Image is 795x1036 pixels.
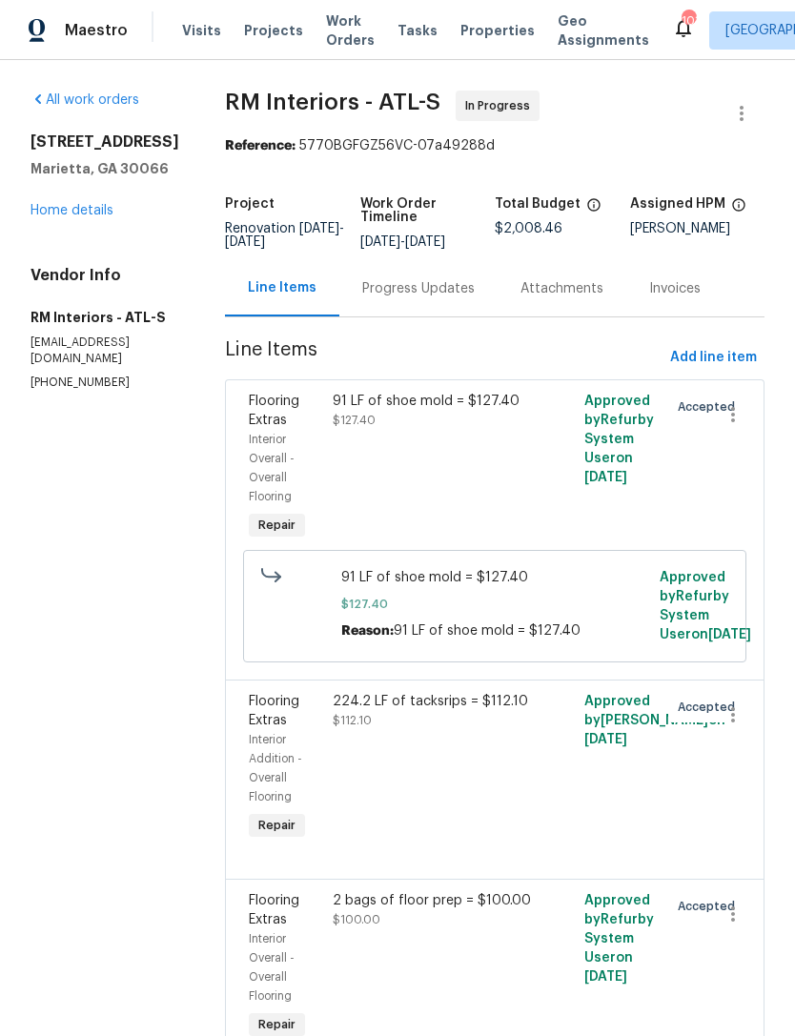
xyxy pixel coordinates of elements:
[584,395,654,484] span: Approved by Refurby System User on
[678,897,743,916] span: Accepted
[584,894,654,984] span: Approved by Refurby System User on
[225,222,344,249] span: Renovation
[225,235,265,249] span: [DATE]
[586,197,601,222] span: The total cost of line items that have been proposed by Opendoor. This sum includes line items th...
[249,734,302,802] span: Interior Addition - Overall Flooring
[662,340,764,376] button: Add line item
[31,335,179,367] p: [EMAIL_ADDRESS][DOMAIN_NAME]
[558,11,649,50] span: Geo Assignments
[65,21,128,40] span: Maestro
[249,395,299,427] span: Flooring Extras
[341,568,649,587] span: 91 LF of shoe mold = $127.40
[182,21,221,40] span: Visits
[495,222,562,235] span: $2,008.46
[360,235,445,249] span: -
[251,816,303,835] span: Repair
[31,266,179,285] h4: Vendor Info
[678,698,743,717] span: Accepted
[670,346,757,370] span: Add line item
[31,308,179,327] h5: RM Interiors - ATL-S
[333,891,531,910] div: 2 bags of floor prep = $100.00
[225,197,275,211] h5: Project
[584,471,627,484] span: [DATE]
[731,197,746,222] span: The hpm assigned to this work order.
[584,695,725,746] span: Approved by [PERSON_NAME] on
[360,235,400,249] span: [DATE]
[333,392,531,411] div: 91 LF of shoe mold = $127.40
[660,571,751,641] span: Approved by Refurby System User on
[584,733,627,746] span: [DATE]
[465,96,538,115] span: In Progress
[225,340,662,376] span: Line Items
[520,279,603,298] div: Attachments
[249,933,295,1002] span: Interior Overall - Overall Flooring
[460,21,535,40] span: Properties
[225,136,764,155] div: 5770BGFGZ56VC-07a49288d
[362,279,475,298] div: Progress Updates
[584,970,627,984] span: [DATE]
[248,278,316,297] div: Line Items
[249,434,295,502] span: Interior Overall - Overall Flooring
[678,397,743,416] span: Accepted
[630,222,765,235] div: [PERSON_NAME]
[249,894,299,926] span: Flooring Extras
[708,628,751,641] span: [DATE]
[360,197,496,224] h5: Work Order Timeline
[299,222,339,235] span: [DATE]
[682,11,695,30] div: 103
[341,595,649,614] span: $127.40
[225,222,344,249] span: -
[31,375,179,391] p: [PHONE_NUMBER]
[31,93,139,107] a: All work orders
[251,1015,303,1034] span: Repair
[251,516,303,535] span: Repair
[341,624,394,638] span: Reason:
[225,139,296,152] b: Reference:
[333,692,531,711] div: 224.2 LF of tacksrips = $112.10
[495,197,581,211] h5: Total Budget
[31,159,179,178] h5: Marietta, GA 30066
[333,415,376,426] span: $127.40
[225,91,440,113] span: RM Interiors - ATL-S
[397,24,438,37] span: Tasks
[244,21,303,40] span: Projects
[333,715,372,726] span: $112.10
[405,235,445,249] span: [DATE]
[31,132,179,152] h2: [STREET_ADDRESS]
[394,624,581,638] span: 91 LF of shoe mold = $127.40
[31,204,113,217] a: Home details
[649,279,701,298] div: Invoices
[333,914,380,925] span: $100.00
[630,197,725,211] h5: Assigned HPM
[249,695,299,727] span: Flooring Extras
[326,11,375,50] span: Work Orders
